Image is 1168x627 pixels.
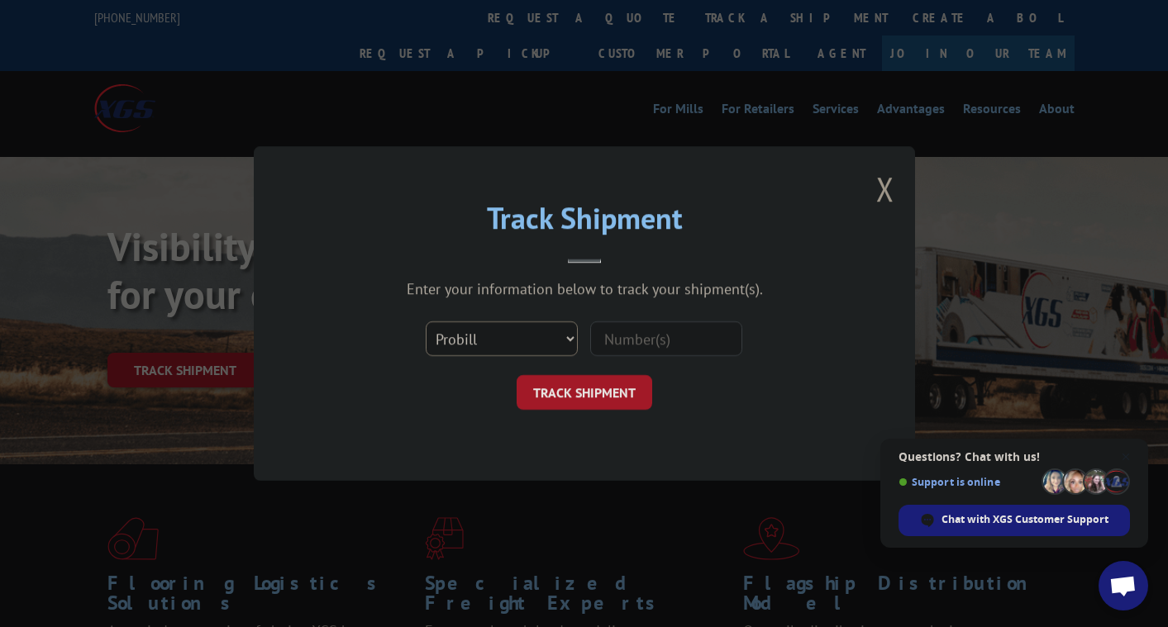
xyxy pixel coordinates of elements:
button: Close modal [876,167,894,211]
div: Open chat [1099,561,1148,610]
span: Support is online [899,476,1037,488]
span: Questions? Chat with us! [899,450,1130,463]
h2: Track Shipment [336,207,832,238]
div: Enter your information below to track your shipment(s). [336,279,832,298]
span: Close chat [1116,447,1136,467]
span: Chat with XGS Customer Support [942,512,1108,527]
input: Number(s) [590,321,742,356]
div: Chat with XGS Customer Support [899,505,1130,536]
button: TRACK SHIPMENT [517,375,652,410]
